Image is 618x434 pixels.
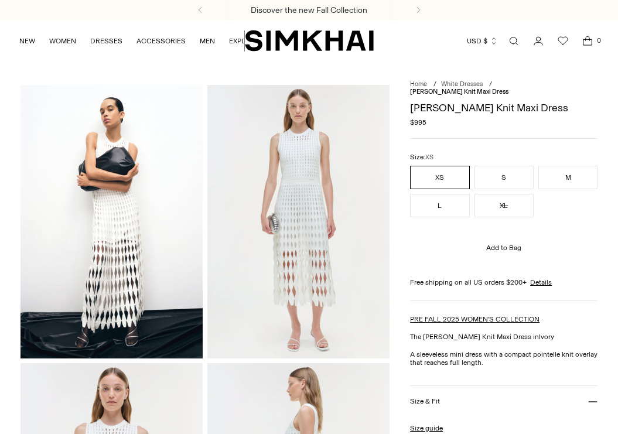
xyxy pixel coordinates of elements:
a: DRESSES [90,28,122,54]
a: White Dresses [441,80,483,88]
label: Size: [410,153,433,161]
div: / [489,80,492,88]
a: Open cart modal [576,29,599,53]
a: Size guide [410,424,443,432]
button: M [538,166,597,189]
img: Zyla Knit Maxi Dress [21,85,203,358]
button: L [410,194,469,217]
span: $995 [410,118,426,127]
a: Home [410,80,427,88]
a: Open search modal [502,29,525,53]
button: XL [474,194,534,217]
p: The [PERSON_NAME] Knit Maxi Dress in [410,333,597,341]
a: EXPLORE [229,28,260,54]
a: WOMEN [49,28,76,54]
a: MEN [200,28,215,54]
a: Wishlist [551,29,575,53]
p: A sleeveless mini dress with a compact pointelle knit overlay that reaches full length. [410,350,597,367]
strong: Ivory [539,333,554,341]
a: Discover the new Fall Collection [251,5,367,15]
a: NEW [19,28,35,54]
div: / [433,80,436,88]
button: XS [410,166,469,189]
button: Size & Fit [410,386,597,416]
h1: [PERSON_NAME] Knit Maxi Dress [410,102,597,113]
span: 0 [593,35,604,46]
button: S [474,166,534,189]
nav: breadcrumbs [410,80,597,95]
div: Free shipping on all US orders $200+ [410,278,597,286]
span: [PERSON_NAME] Knit Maxi Dress [410,88,508,95]
span: Add to Bag [486,244,521,252]
button: Add to Bag [410,234,597,262]
img: Zyla Knit Maxi Dress [207,85,390,358]
a: PRE FALL 2025 WOMEN'S COLLECTION [410,315,540,323]
h3: Size & Fit [410,397,440,405]
a: ACCESSORIES [136,28,186,54]
button: USD $ [467,28,498,54]
a: Go to the account page [527,29,550,53]
span: XS [425,153,433,161]
a: SIMKHAI [245,29,374,52]
a: Details [530,278,552,286]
